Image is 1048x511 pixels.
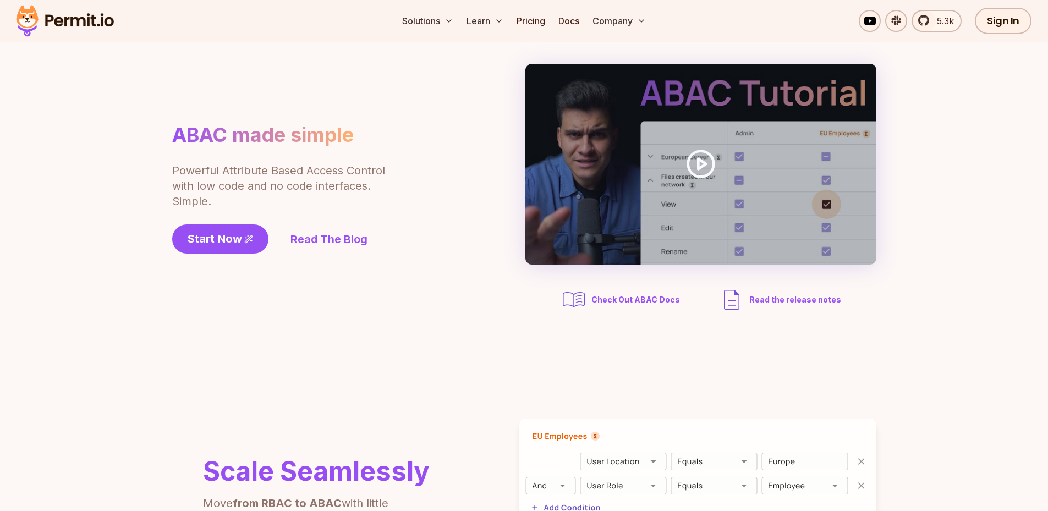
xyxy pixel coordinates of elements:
[462,10,508,32] button: Learn
[912,10,962,32] a: 5.3k
[975,8,1031,34] a: Sign In
[203,458,430,485] h2: Scale Seamlessly
[591,294,680,305] span: Check Out ABAC Docs
[290,232,367,247] a: Read The Blog
[188,231,242,246] span: Start Now
[172,163,387,209] p: Powerful Attribute Based Access Control with low code and no code interfaces. Simple.
[11,2,119,40] img: Permit logo
[512,10,550,32] a: Pricing
[718,287,745,313] img: description
[554,10,584,32] a: Docs
[561,287,683,313] a: Check Out ABAC Docs
[398,10,458,32] button: Solutions
[172,123,354,147] h1: ABAC made simple
[749,294,841,305] span: Read the release notes
[930,14,954,28] span: 5.3k
[718,287,841,313] a: Read the release notes
[172,224,268,254] a: Start Now
[561,287,587,313] img: abac docs
[588,10,650,32] button: Company
[233,497,342,510] b: from RBAC to ABAC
